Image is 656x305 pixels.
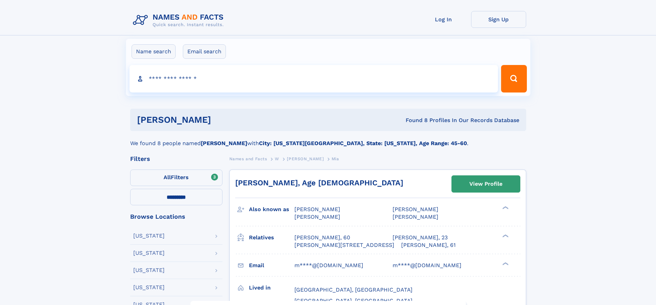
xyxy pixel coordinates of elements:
[501,65,527,92] button: Search Button
[249,204,294,215] h3: Also known as
[294,286,413,293] span: [GEOGRAPHIC_DATA], [GEOGRAPHIC_DATA]
[133,268,165,273] div: [US_STATE]
[469,176,502,192] div: View Profile
[471,11,526,28] a: Sign Up
[275,156,279,161] span: W
[294,234,350,241] a: [PERSON_NAME], 60
[393,214,438,220] span: [PERSON_NAME]
[501,233,509,238] div: ❯
[294,241,394,249] a: [PERSON_NAME][STREET_ADDRESS]
[294,214,340,220] span: [PERSON_NAME]
[332,156,339,161] span: Mia
[287,154,324,163] a: [PERSON_NAME]
[183,44,226,59] label: Email search
[130,156,222,162] div: Filters
[294,206,340,213] span: [PERSON_NAME]
[501,261,509,266] div: ❯
[501,206,509,210] div: ❯
[275,154,279,163] a: W
[259,140,467,146] b: City: [US_STATE][GEOGRAPHIC_DATA], State: [US_STATE], Age Range: 45-60
[249,232,294,243] h3: Relatives
[401,241,456,249] a: [PERSON_NAME], 61
[137,116,309,124] h1: [PERSON_NAME]
[130,214,222,220] div: Browse Locations
[201,140,247,146] b: [PERSON_NAME]
[229,154,267,163] a: Names and Facts
[132,44,176,59] label: Name search
[129,65,498,92] input: search input
[294,297,413,304] span: [GEOGRAPHIC_DATA], [GEOGRAPHIC_DATA]
[130,131,526,148] div: We found 8 people named with .
[130,170,222,186] label: Filters
[133,285,165,290] div: [US_STATE]
[393,206,438,213] span: [PERSON_NAME]
[308,117,519,124] div: Found 8 Profiles In Our Records Database
[393,234,448,241] a: [PERSON_NAME], 23
[452,176,520,192] a: View Profile
[416,11,471,28] a: Log In
[249,260,294,271] h3: Email
[130,11,229,30] img: Logo Names and Facts
[164,174,171,181] span: All
[133,233,165,239] div: [US_STATE]
[133,250,165,256] div: [US_STATE]
[249,282,294,294] h3: Lived in
[287,156,324,161] span: [PERSON_NAME]
[235,178,403,187] a: [PERSON_NAME], Age [DEMOGRAPHIC_DATA]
